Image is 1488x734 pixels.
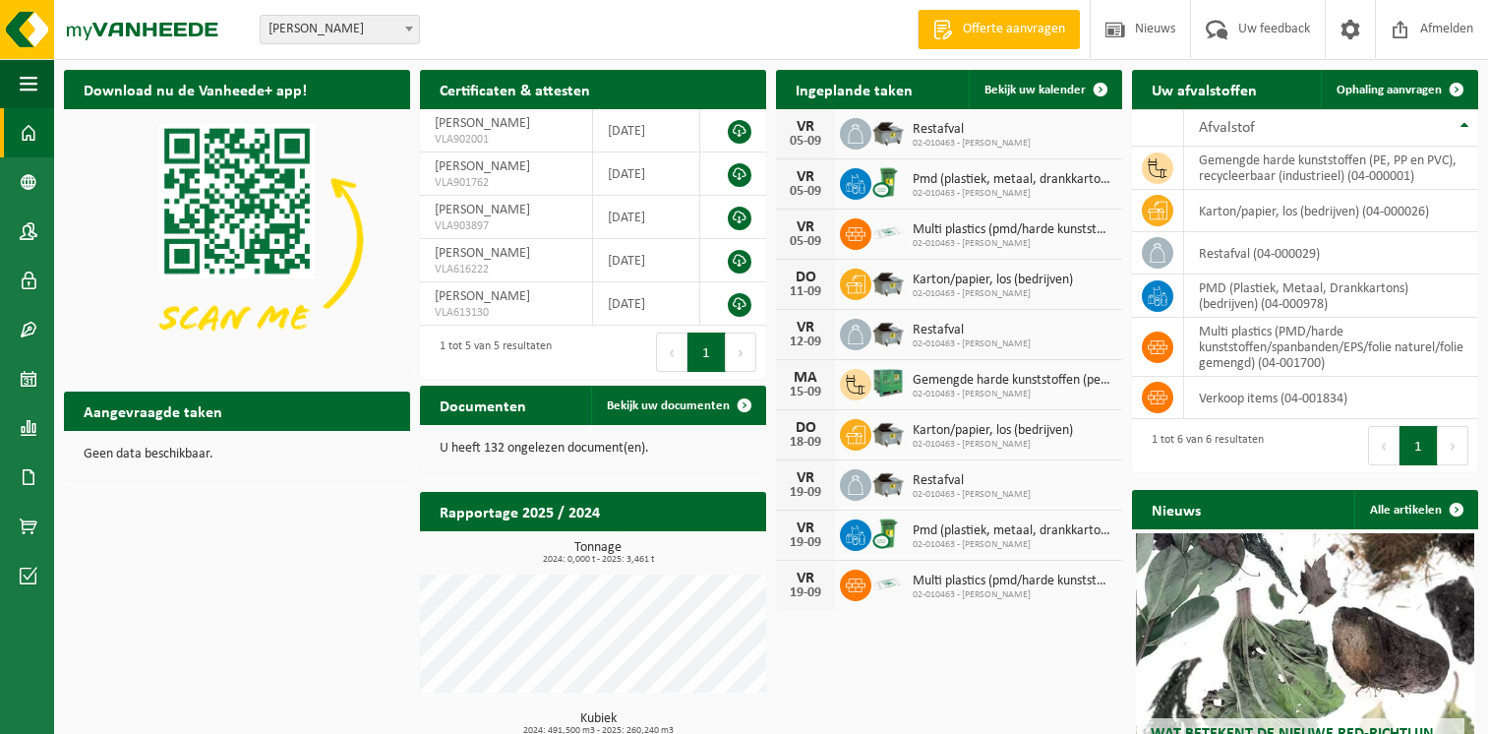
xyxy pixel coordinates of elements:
[430,331,552,374] div: 1 tot 5 van 5 resultaten
[420,492,620,530] h2: Rapportage 2025 / 2024
[871,316,905,349] img: WB-5000-GAL-GY-01
[913,122,1031,138] span: Restafval
[435,246,530,261] span: [PERSON_NAME]
[1199,120,1255,136] span: Afvalstof
[593,196,700,239] td: [DATE]
[913,523,1112,539] span: Pmd (plastiek, metaal, drankkartons) (bedrijven)
[786,520,825,536] div: VR
[913,338,1031,350] span: 02-010463 - [PERSON_NAME]
[786,386,825,399] div: 15-09
[64,392,242,430] h2: Aangevraagde taken
[786,420,825,436] div: DO
[786,135,825,149] div: 05-09
[1184,318,1478,377] td: multi plastics (PMD/harde kunststoffen/spanbanden/EPS/folie naturel/folie gemengd) (04-001700)
[1337,84,1442,96] span: Ophaling aanvragen
[1184,232,1478,275] td: restafval (04-000029)
[435,175,577,191] span: VLA901762
[435,132,577,148] span: VLA902001
[430,555,766,565] span: 2024: 0,000 t - 2025: 3,461 t
[871,366,905,399] img: PB-HB-1400-HPE-GN-01
[871,215,905,249] img: LP-SK-00500-LPE-16
[64,109,410,369] img: Download de VHEPlus App
[1142,424,1264,467] div: 1 tot 6 van 6 resultaten
[786,169,825,185] div: VR
[1354,490,1476,529] a: Alle artikelen
[435,289,530,304] span: [PERSON_NAME]
[593,109,700,153] td: [DATE]
[913,172,1112,188] span: Pmd (plastiek, metaal, drankkartons) (bedrijven)
[913,574,1112,589] span: Multi plastics (pmd/harde kunststoffen/spanbanden/eps/folie naturel/folie gemeng...
[786,470,825,486] div: VR
[786,436,825,450] div: 18-09
[593,239,700,282] td: [DATE]
[913,238,1112,250] span: 02-010463 - [PERSON_NAME]
[1184,147,1478,190] td: gemengde harde kunststoffen (PE, PP en PVC), recycleerbaar (industrieel) (04-000001)
[786,185,825,199] div: 05-09
[913,188,1112,200] span: 02-010463 - [PERSON_NAME]
[64,70,327,108] h2: Download nu de Vanheede+ app!
[913,489,1031,501] span: 02-010463 - [PERSON_NAME]
[913,273,1073,288] span: Karton/papier, los (bedrijven)
[871,567,905,600] img: LP-SK-00500-LPE-16
[786,336,825,349] div: 12-09
[620,530,764,570] a: Bekijk rapportage
[1368,426,1399,465] button: Previous
[1321,70,1476,109] a: Ophaling aanvragen
[1399,426,1438,465] button: 1
[786,285,825,299] div: 11-09
[420,70,610,108] h2: Certificaten & attesten
[1438,426,1468,465] button: Next
[607,399,730,412] span: Bekijk uw documenten
[786,536,825,550] div: 19-09
[786,486,825,500] div: 19-09
[913,138,1031,150] span: 02-010463 - [PERSON_NAME]
[786,119,825,135] div: VR
[913,539,1112,551] span: 02-010463 - [PERSON_NAME]
[435,159,530,174] span: [PERSON_NAME]
[726,333,756,372] button: Next
[593,282,700,326] td: [DATE]
[591,386,764,425] a: Bekijk uw documenten
[1184,190,1478,232] td: karton/papier, los (bedrijven) (04-000026)
[786,235,825,249] div: 05-09
[435,305,577,321] span: VLA613130
[871,165,905,199] img: WB-0240-CU
[913,323,1031,338] span: Restafval
[786,219,825,235] div: VR
[786,586,825,600] div: 19-09
[435,262,577,277] span: VLA616222
[871,416,905,450] img: WB-5000-GAL-GY-01
[435,218,577,234] span: VLA903897
[913,222,1112,238] span: Multi plastics (pmd/harde kunststoffen/spanbanden/eps/folie naturel/folie gemeng...
[871,266,905,299] img: WB-5000-GAL-GY-01
[1132,490,1220,528] h2: Nieuws
[420,386,546,424] h2: Documenten
[786,571,825,586] div: VR
[593,153,700,196] td: [DATE]
[913,473,1031,489] span: Restafval
[913,423,1073,439] span: Karton/papier, los (bedrijven)
[786,320,825,336] div: VR
[913,288,1073,300] span: 02-010463 - [PERSON_NAME]
[1184,377,1478,419] td: verkoop items (04-001834)
[261,16,419,43] span: DE MULDER - GAVERE
[687,333,726,372] button: 1
[260,15,420,44] span: DE MULDER - GAVERE
[435,203,530,217] span: [PERSON_NAME]
[918,10,1080,49] a: Offerte aanvragen
[871,517,905,550] img: WB-0240-CU
[913,389,1112,400] span: 02-010463 - [PERSON_NAME]
[1132,70,1277,108] h2: Uw afvalstoffen
[958,20,1070,39] span: Offerte aanvragen
[969,70,1120,109] a: Bekijk uw kalender
[435,116,530,131] span: [PERSON_NAME]
[430,541,766,565] h3: Tonnage
[1184,275,1478,318] td: PMD (Plastiek, Metaal, Drankkartons) (bedrijven) (04-000978)
[786,370,825,386] div: MA
[913,373,1112,389] span: Gemengde harde kunststoffen (pe, pp en pvc), recycleerbaar (industrieel)
[913,439,1073,451] span: 02-010463 - [PERSON_NAME]
[913,589,1112,601] span: 02-010463 - [PERSON_NAME]
[776,70,932,108] h2: Ingeplande taken
[656,333,687,372] button: Previous
[84,448,390,461] p: Geen data beschikbaar.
